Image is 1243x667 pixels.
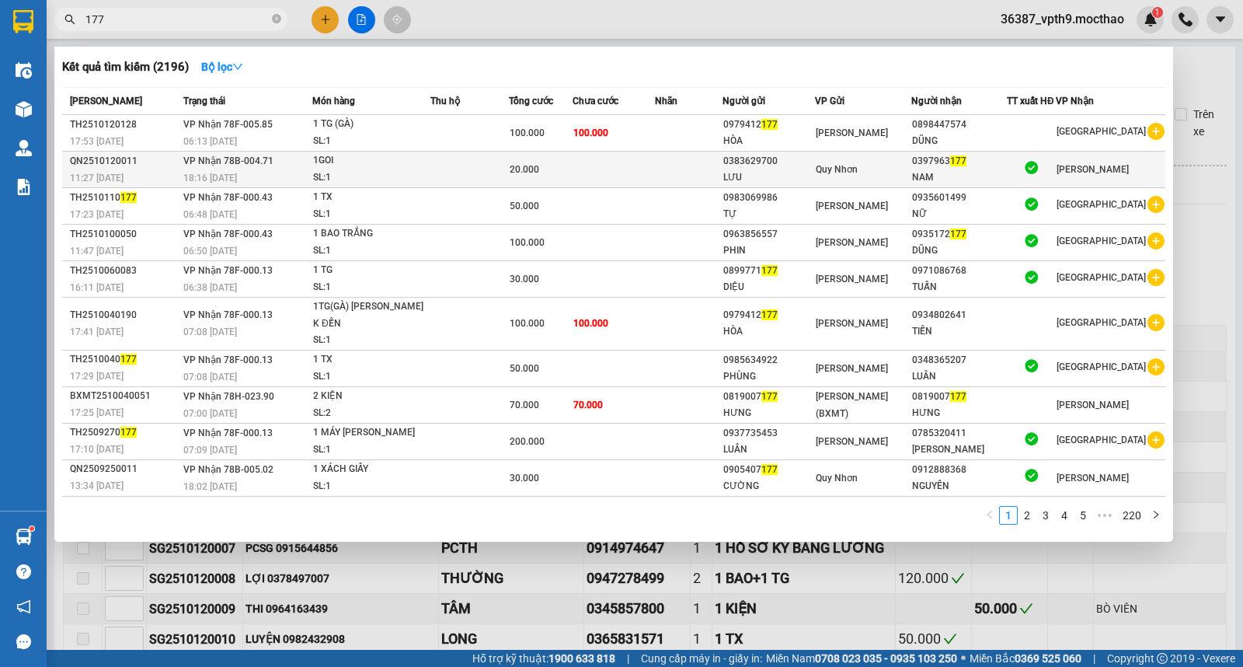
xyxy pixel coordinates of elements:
[70,136,124,147] span: 17:53 [DATE]
[723,389,814,405] div: 0819007
[911,96,962,107] span: Người nhận
[313,116,430,133] div: 1 TG (GÀ)
[313,262,430,279] div: 1 TG
[70,209,124,220] span: 17:23 [DATE]
[70,307,179,323] div: TH2510040190
[1147,123,1165,140] span: plus-circle
[16,101,32,117] img: warehouse-icon
[183,96,225,107] span: Trạng thái
[912,462,1006,478] div: 0912888368
[70,117,179,133] div: TH2510120128
[183,327,237,337] span: 07:08 [DATE]
[70,480,124,491] span: 13:34 [DATE]
[1057,317,1146,328] span: [GEOGRAPHIC_DATA]
[1056,96,1094,107] span: VP Nhận
[183,155,273,166] span: VP Nhận 78B-004.71
[912,307,1006,323] div: 0934802641
[761,309,778,320] span: 177
[313,405,430,422] div: SL: 2
[723,226,814,243] div: 0963856557
[510,363,539,374] span: 50.000
[1092,506,1117,525] span: •••
[183,173,237,183] span: 18:16 [DATE]
[573,127,608,138] span: 100.000
[573,96,618,107] span: Chưa cước
[1147,506,1165,525] button: right
[723,405,814,421] div: HƯNG
[1074,506,1092,525] li: 5
[1057,199,1146,210] span: [GEOGRAPHIC_DATA]
[70,444,124,455] span: 17:10 [DATE]
[1057,361,1146,372] span: [GEOGRAPHIC_DATA]
[816,391,888,419] span: [PERSON_NAME] (BXMT)
[912,226,1006,243] div: 0935172
[912,133,1006,149] div: DŨNG
[816,473,858,484] span: Quy Nhơn
[232,61,243,72] span: down
[1037,507,1054,524] a: 3
[912,425,1006,442] div: 0785320411
[985,510,994,519] span: left
[85,11,269,28] input: Tìm tên, số ĐT hoặc mã đơn
[1036,506,1055,525] li: 3
[430,96,460,107] span: Thu hộ
[1074,507,1092,524] a: 5
[313,351,430,368] div: 1 TX
[1057,400,1129,410] span: [PERSON_NAME]
[816,363,888,374] span: [PERSON_NAME]
[980,506,999,525] li: Previous Page
[313,133,430,150] div: SL: 1
[912,405,1006,421] div: HƯNG
[16,634,31,649] span: message
[815,96,844,107] span: VP Gửi
[510,164,539,175] span: 20.000
[183,309,273,320] span: VP Nhận 78F-000.13
[183,428,273,438] span: VP Nhận 78F-000.13
[313,299,430,332] div: 1TG(GÀ) [PERSON_NAME] K ĐỀN
[761,265,778,276] span: 177
[723,153,814,169] div: 0383629700
[510,400,539,410] span: 70.000
[313,332,430,349] div: SL: 1
[70,246,124,257] span: 11:47 [DATE]
[201,61,243,73] strong: Bộ lọc
[313,388,430,405] div: 2 KIỆN
[1118,507,1146,524] a: 220
[183,209,237,220] span: 06:48 [DATE]
[70,190,179,206] div: TH2510110
[723,368,814,385] div: PHÙNG
[912,279,1006,295] div: TUẤN
[722,96,765,107] span: Người gửi
[183,192,273,203] span: VP Nhận 78F-000.43
[1117,506,1147,525] li: 220
[183,229,273,239] span: VP Nhận 78F-000.43
[912,117,1006,133] div: 0898447574
[816,164,858,175] span: Quy Nhơn
[761,464,778,475] span: 177
[183,282,237,293] span: 06:38 [DATE]
[183,265,273,276] span: VP Nhận 78F-000.13
[183,481,237,492] span: 18:02 [DATE]
[70,263,179,279] div: TH2510060083
[70,407,124,418] span: 17:25 [DATE]
[816,274,888,285] span: [PERSON_NAME]
[950,155,966,166] span: 177
[313,169,430,187] div: SL: 1
[16,564,31,579] span: question-circle
[1057,272,1146,283] span: [GEOGRAPHIC_DATA]
[723,263,814,279] div: 0899771
[999,506,1018,525] li: 1
[510,274,539,285] span: 30.000
[183,246,237,257] span: 06:50 [DATE]
[70,173,124,183] span: 11:27 [DATE]
[980,506,999,525] button: left
[13,10,33,33] img: logo-vxr
[189,54,256,79] button: Bộ lọcdown
[64,14,75,25] span: search
[723,462,814,478] div: 0905407
[912,389,1006,405] div: 0819007
[509,96,553,107] span: Tổng cước
[573,318,608,329] span: 100.000
[313,189,430,206] div: 1 TX
[723,117,814,133] div: 0979412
